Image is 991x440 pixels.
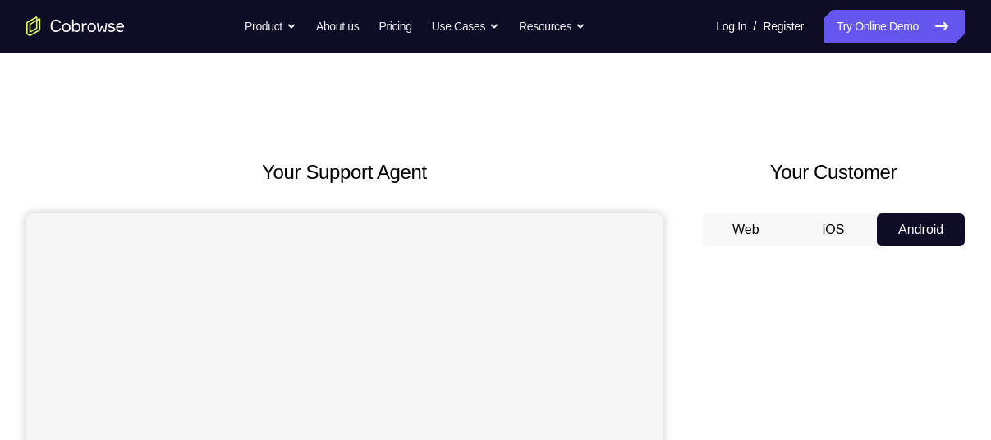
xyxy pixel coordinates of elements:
button: iOS [790,213,878,246]
span: / [753,16,756,36]
h2: Your Support Agent [26,158,663,187]
a: Pricing [379,10,411,43]
button: Web [702,213,790,246]
h2: Your Customer [702,158,965,187]
button: Use Cases [432,10,499,43]
a: About us [316,10,359,43]
a: Register [764,10,804,43]
button: Product [245,10,296,43]
a: Go to the home page [26,16,125,36]
a: Try Online Demo [824,10,965,43]
a: Log In [716,10,746,43]
button: Resources [519,10,585,43]
button: Android [877,213,965,246]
